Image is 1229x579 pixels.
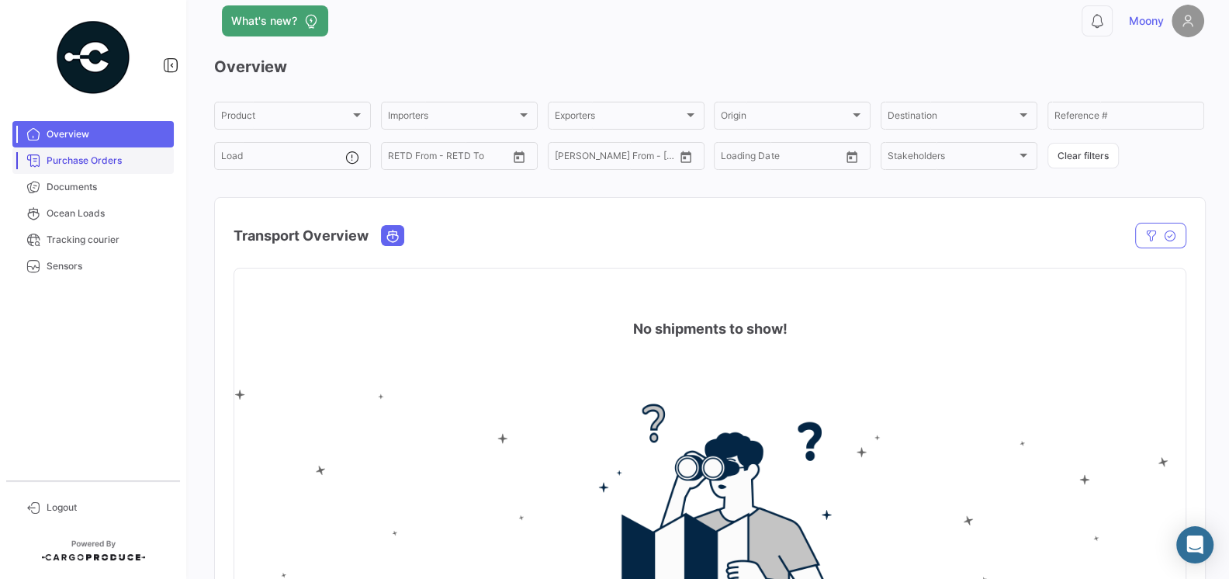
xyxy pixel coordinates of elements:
[47,259,168,273] span: Sensors
[507,145,531,168] button: Open calendar
[47,206,168,220] span: Ocean Loads
[12,200,174,227] a: Ocean Loads
[222,5,328,36] button: What's new?
[47,233,168,247] span: Tracking courier
[388,153,410,164] input: From
[12,147,174,174] a: Purchase Orders
[234,225,369,247] h4: Transport Overview
[633,318,788,340] h4: No shipments to show!
[382,226,403,245] button: Ocean
[888,153,1016,164] span: Stakeholders
[1047,143,1119,168] button: Clear filters
[1176,526,1213,563] div: Abrir Intercom Messenger
[1129,13,1164,29] span: Moony
[721,153,743,164] input: From
[388,113,517,123] span: Importers
[753,153,810,164] input: To
[421,153,477,164] input: To
[12,253,174,279] a: Sensors
[221,113,350,123] span: Product
[674,145,698,168] button: Open calendar
[587,153,644,164] input: To
[721,113,850,123] span: Origin
[47,127,168,141] span: Overview
[47,180,168,194] span: Documents
[12,121,174,147] a: Overview
[12,174,174,200] a: Documents
[231,13,297,29] span: What's new?
[47,154,168,168] span: Purchase Orders
[214,56,1204,78] h3: Overview
[54,19,132,96] img: powered-by.png
[555,153,576,164] input: From
[47,501,168,515] span: Logout
[840,145,864,168] button: Open calendar
[1172,5,1204,37] img: placeholder-user.png
[555,113,684,123] span: Exporters
[888,113,1016,123] span: Destination
[12,227,174,253] a: Tracking courier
